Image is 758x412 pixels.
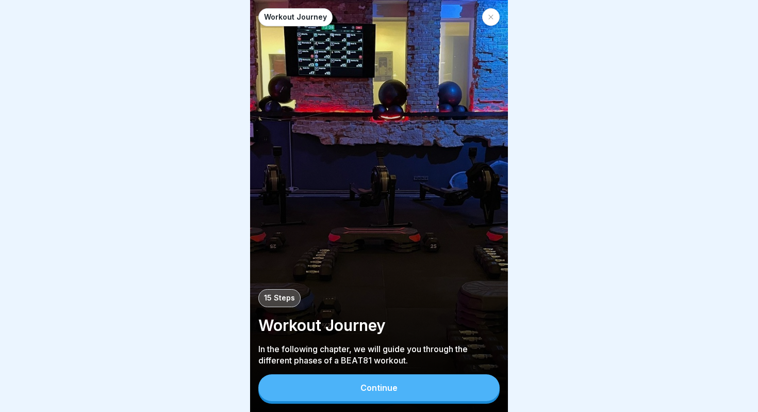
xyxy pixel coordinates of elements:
[264,294,295,303] p: 15 Steps
[264,13,327,22] p: Workout Journey
[258,374,500,401] button: Continue
[360,383,398,392] div: Continue
[258,343,500,366] p: In the following chapter, we will guide you through the different phases of a BEAT81 workout.
[258,315,500,335] p: Workout Journey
